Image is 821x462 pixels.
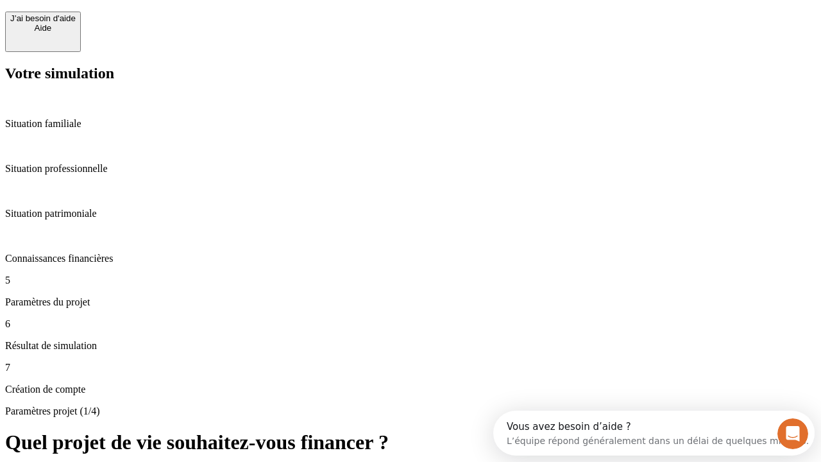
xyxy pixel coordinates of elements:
[5,362,816,373] p: 7
[777,418,808,449] iframe: Intercom live chat
[5,118,816,130] p: Situation familiale
[5,275,816,286] p: 5
[493,411,815,456] iframe: Intercom live chat discovery launcher
[5,12,81,52] button: J’ai besoin d'aideAide
[5,65,816,82] h2: Votre simulation
[5,318,816,330] p: 6
[10,13,76,23] div: J’ai besoin d'aide
[5,5,353,40] div: Ouvrir le Messenger Intercom
[5,163,816,175] p: Situation professionnelle
[5,406,816,417] p: Paramètres projet (1/4)
[5,431,816,454] h1: Quel projet de vie souhaitez-vous financer ?
[5,384,816,395] p: Création de compte
[5,340,816,352] p: Résultat de simulation
[13,11,316,21] div: Vous avez besoin d’aide ?
[13,21,316,35] div: L’équipe répond généralement dans un délai de quelques minutes.
[5,253,816,264] p: Connaissances financières
[10,23,76,33] div: Aide
[5,296,816,308] p: Paramètres du projet
[5,208,816,219] p: Situation patrimoniale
